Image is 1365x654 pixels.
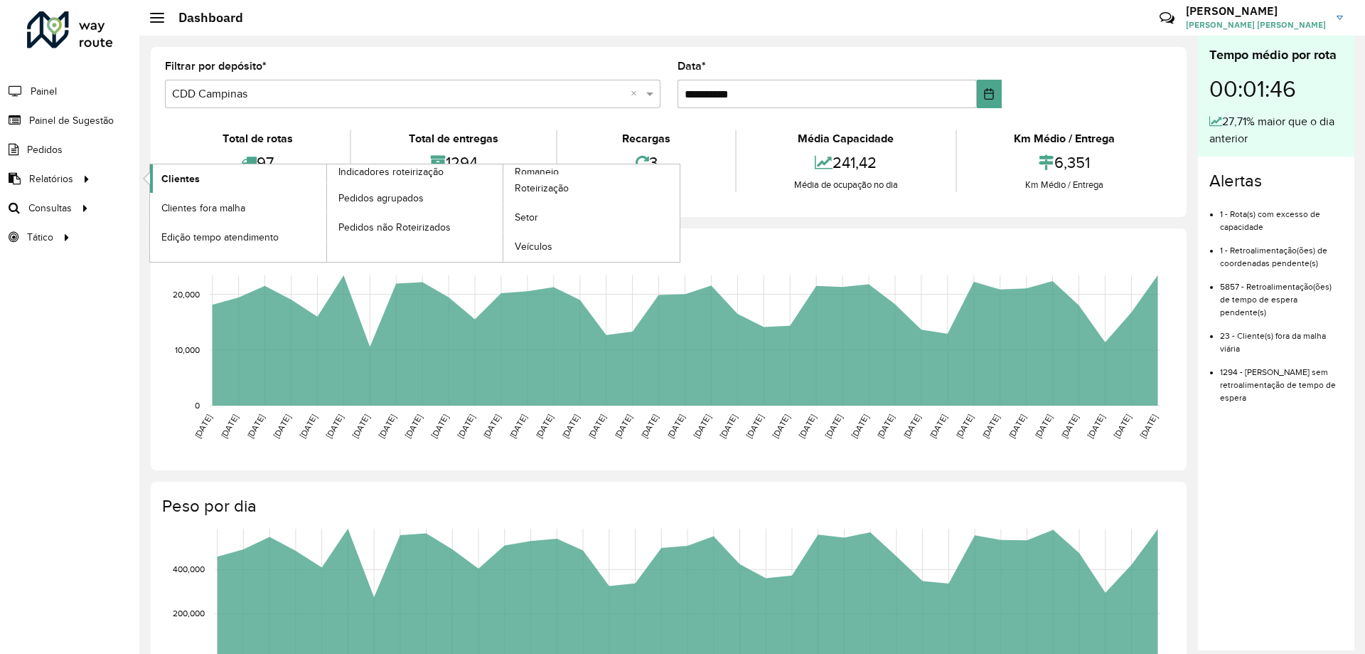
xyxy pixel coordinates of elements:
[298,413,318,440] text: [DATE]
[587,413,607,440] text: [DATE]
[338,220,451,235] span: Pedidos não Roteirizados
[31,84,57,99] span: Painel
[954,413,975,440] text: [DATE]
[1220,197,1343,233] li: 1 - Rota(s) com excesso de capacidade
[665,413,686,440] text: [DATE]
[481,413,502,440] text: [DATE]
[161,201,245,216] span: Clientes fora malha
[613,413,633,440] text: [DATE]
[692,413,712,440] text: [DATE]
[740,130,951,147] div: Média Capacidade
[355,130,552,147] div: Total de entregas
[560,413,581,440] text: [DATE]
[324,413,345,440] text: [DATE]
[165,58,267,75] label: Filtrar por depósito
[150,223,326,251] a: Edição tempo atendimento
[195,401,200,410] text: 0
[631,85,643,102] span: Clear all
[168,130,346,147] div: Total de rotas
[245,413,266,440] text: [DATE]
[161,172,200,186] span: Clientes
[164,10,243,26] h2: Dashboard
[327,164,680,262] a: Romaneio
[561,147,732,178] div: 3
[429,413,450,440] text: [DATE]
[1186,19,1326,31] span: [PERSON_NAME] [PERSON_NAME]
[718,413,739,440] text: [DATE]
[403,413,424,440] text: [DATE]
[327,184,503,212] a: Pedidos agrupados
[150,164,326,193] a: Clientes
[1220,233,1343,270] li: 1 - Retroalimentação(ões) de coordenadas pendente(s)
[338,164,444,179] span: Indicadores roteirização
[27,230,53,245] span: Tático
[1209,171,1343,191] h4: Alertas
[350,413,371,440] text: [DATE]
[1007,413,1027,440] text: [DATE]
[1033,413,1054,440] text: [DATE]
[150,164,503,262] a: Indicadores roteirização
[28,201,72,216] span: Consultas
[1152,3,1182,33] a: Contato Rápido
[534,413,555,440] text: [DATE]
[515,181,569,196] span: Roteirização
[850,413,870,440] text: [DATE]
[377,413,397,440] text: [DATE]
[823,413,844,440] text: [DATE]
[168,147,346,178] div: 97
[561,130,732,147] div: Recargas
[515,210,538,225] span: Setor
[960,130,1169,147] div: Km Médio / Entrega
[193,413,213,440] text: [DATE]
[901,413,922,440] text: [DATE]
[740,147,951,178] div: 241,42
[355,147,552,178] div: 1294
[173,290,200,299] text: 20,000
[508,413,528,440] text: [DATE]
[162,496,1172,517] h4: Peso por dia
[1186,4,1326,18] h3: [PERSON_NAME]
[1209,46,1343,65] div: Tempo médio por rota
[173,565,205,574] text: 400,000
[1220,355,1343,404] li: 1294 - [PERSON_NAME] sem retroalimentação de tempo de espera
[503,174,680,203] a: Roteirização
[515,239,552,254] span: Veículos
[771,413,791,440] text: [DATE]
[977,80,1002,108] button: Choose Date
[1086,413,1106,440] text: [DATE]
[327,213,503,241] a: Pedidos não Roteirizados
[960,178,1169,192] div: Km Médio / Entrega
[1220,270,1343,319] li: 5857 - Retroalimentação(ões) de tempo de espera pendente(s)
[29,113,114,128] span: Painel de Sugestão
[960,147,1169,178] div: 6,351
[928,413,948,440] text: [DATE]
[639,413,660,440] text: [DATE]
[744,413,765,440] text: [DATE]
[173,608,205,618] text: 200,000
[1220,319,1343,355] li: 23 - Cliente(s) fora da malha viária
[175,345,200,354] text: 10,000
[875,413,896,440] text: [DATE]
[1209,113,1343,147] div: 27,71% maior que o dia anterior
[219,413,240,440] text: [DATE]
[1209,65,1343,113] div: 00:01:46
[503,204,680,232] a: Setor
[740,178,951,192] div: Média de ocupação no dia
[678,58,706,75] label: Data
[29,172,73,186] span: Relatórios
[1059,413,1080,440] text: [DATE]
[456,413,476,440] text: [DATE]
[150,194,326,222] a: Clientes fora malha
[1112,413,1133,440] text: [DATE]
[272,413,292,440] text: [DATE]
[161,230,279,245] span: Edição tempo atendimento
[27,142,63,157] span: Pedidos
[797,413,818,440] text: [DATE]
[338,191,424,206] span: Pedidos agrupados
[1138,413,1159,440] text: [DATE]
[980,413,1001,440] text: [DATE]
[515,164,559,179] span: Romaneio
[503,233,680,261] a: Veículos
